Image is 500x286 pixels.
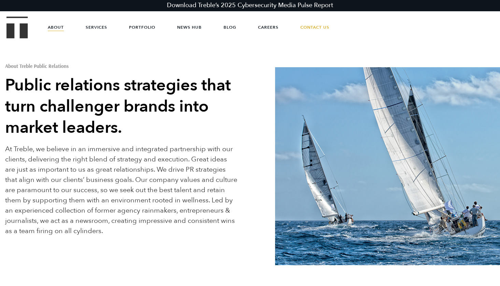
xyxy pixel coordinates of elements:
h1: About Treble Public Relations [5,63,238,69]
p: At Treble, we believe in an immersive and integrated partnership with our clients, delivering the... [5,144,238,236]
a: Blog [224,17,236,38]
a: About [48,17,64,38]
a: Services [86,17,107,38]
a: Portfolio [129,17,155,38]
a: Contact Us [300,17,329,38]
a: Careers [258,17,278,38]
h2: Public relations strategies that turn challenger brands into market leaders. [5,75,238,138]
img: Treble logo [6,16,28,38]
a: Treble Homepage [7,17,27,38]
a: News Hub [177,17,202,38]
